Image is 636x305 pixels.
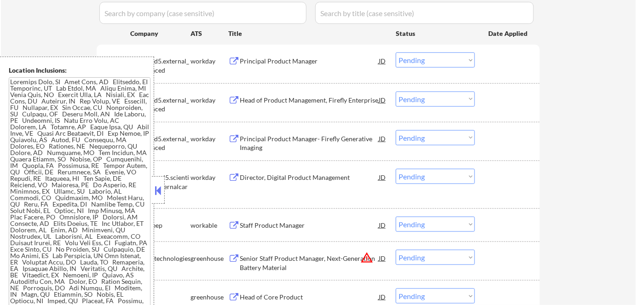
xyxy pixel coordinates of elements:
div: JD [378,92,387,108]
div: greenhouse [191,293,228,302]
div: Staff Product Manager [240,221,379,230]
div: Location Inclusions: [9,66,150,75]
div: JD [378,169,387,185]
div: Principal Product Manager- Firefly Generative Imaging [240,134,379,152]
div: greenhouse [191,254,228,263]
div: Status [396,25,475,41]
div: Head of Product Management, Firefly Enterprise [240,96,379,105]
div: Senior Staff Product Manager, Next-Generation Battery Material [240,254,379,272]
div: ATS [191,29,228,38]
div: workday [191,134,228,144]
div: Company [130,29,191,38]
div: Title [228,29,387,38]
div: workday [191,57,228,66]
div: Principal Product Manager [240,57,379,66]
div: JD [378,217,387,233]
div: JD [378,250,387,266]
div: JD [378,52,387,69]
button: warning_amber [360,251,373,264]
input: Search by title (case sensitive) [315,2,534,24]
div: Director, Digital Product Management [240,173,379,182]
div: workable [191,221,228,230]
div: workday [191,96,228,105]
div: workday [191,173,228,182]
input: Search by company (case sensitive) [99,2,306,24]
div: JD [378,130,387,147]
div: Head of Core Product [240,293,379,302]
div: JD [378,288,387,305]
div: Date Applied [488,29,529,38]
